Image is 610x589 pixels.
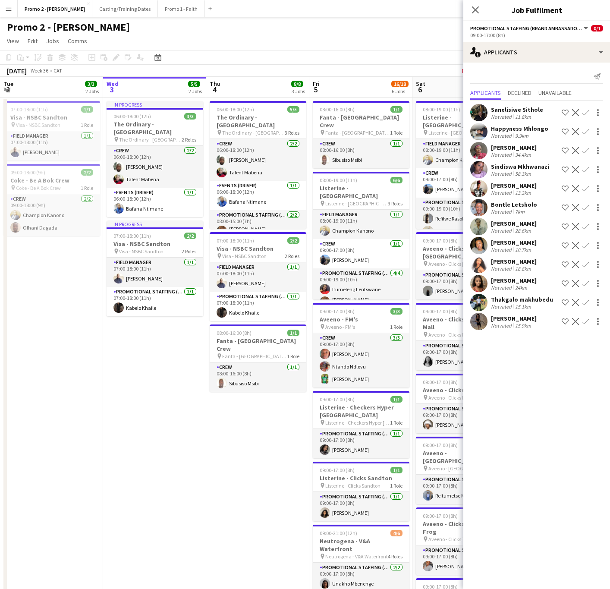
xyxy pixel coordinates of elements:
[92,0,158,17] button: Casting/Training Dates
[470,25,582,31] span: Promotional Staffing (Brand Ambassadors)
[2,85,13,94] span: 2
[513,303,533,310] div: 15.1km
[81,169,93,176] span: 2/2
[313,268,409,338] app-card-role: Promotional Staffing (Brand Ambassadors)4/409:00-19:00 (10h)Itumeleng Lentswane[PERSON_NAME] [PER...
[64,35,91,47] a: Comms
[107,146,203,188] app-card-role: Crew2/206:00-18:00 (12h)[PERSON_NAME]Talent Mabena
[16,185,61,191] span: Coke - Be A Bok Crew
[68,37,87,45] span: Comms
[208,85,220,94] span: 4
[491,208,513,215] div: Not rated
[390,419,402,426] span: 1 Role
[390,308,402,315] span: 3/3
[3,113,100,121] h3: Visa - NSBC Sandton
[210,324,306,392] div: 08:00-16:00 (8h)1/1Fanta - [GEOGRAPHIC_DATA] Crew Fanta - [GEOGRAPHIC_DATA] Crew1 RoleCrew1/108:0...
[416,437,513,504] div: 09:00-17:00 (8h)1/1Aveeno - [GEOGRAPHIC_DATA] Aveeno - [GEOGRAPHIC_DATA]1 RolePromotional Staffin...
[313,113,409,129] h3: Fanta - [GEOGRAPHIC_DATA] Crew
[7,21,130,34] h1: Promo 2 - [PERSON_NAME]
[390,106,402,113] span: 1/1
[428,465,493,472] span: Aveeno - [GEOGRAPHIC_DATA]
[28,67,50,74] span: Week 36
[320,106,355,113] span: 08:00-16:00 (8h)
[313,172,409,299] div: 08:00-19:00 (11h)6/6Listerine - [GEOGRAPHIC_DATA] Listerine - [GEOGRAPHIC_DATA]3 RolesField Manag...
[85,81,97,87] span: 3/3
[320,530,357,536] span: 09:00-21:00 (12h)
[491,277,537,284] div: [PERSON_NAME]
[210,362,306,392] app-card-role: Crew1/108:00-16:00 (8h)Sibusiso Msibi
[416,101,513,229] div: 08:00-19:00 (11h)6/6Listerine - [GEOGRAPHIC_DATA] Listerine - [GEOGRAPHIC_DATA]3 RolesField Manag...
[313,303,409,387] app-job-card: 09:00-17:00 (8h)3/3Aveeno - FM's Aveeno - FM's1 RoleCrew3/309:00-17:00 (8h)[PERSON_NAME]Ntando Nd...
[491,201,537,208] div: Bontle Letsholo
[491,144,537,151] div: [PERSON_NAME]
[491,239,537,246] div: [PERSON_NAME]
[513,170,533,177] div: 58.3km
[3,176,100,184] h3: Coke - Be A Bok Crew
[210,80,220,88] span: Thu
[513,265,533,272] div: 18.8km
[107,101,203,108] div: In progress
[285,129,299,136] span: 3 Roles
[210,262,306,292] app-card-role: Field Manager1/107:00-18:00 (11h)[PERSON_NAME]
[491,151,513,158] div: Not rated
[313,315,409,323] h3: Aveeno - FM's
[513,132,530,139] div: 9.9km
[428,331,493,338] span: Aveeno - Clicks Fourways Mall
[491,170,513,177] div: Not rated
[416,245,513,260] h3: Aveeno - Clicks [GEOGRAPHIC_DATA]
[391,81,409,87] span: 16/18
[3,164,100,236] app-job-card: 09:00-18:00 (9h)2/2Coke - Be A Bok Crew Coke - Be A Bok Crew1 RoleCrew2/209:00-18:00 (9h)Champion...
[16,122,60,128] span: Visa - NSBC Sandton
[416,449,513,465] h3: Aveeno - [GEOGRAPHIC_DATA]
[463,4,610,16] h3: Job Fulfilment
[107,101,203,217] div: In progress06:00-18:00 (12h)3/3The Ordinary - [GEOGRAPHIC_DATA] The Ordinary - [GEOGRAPHIC_DATA]2...
[81,185,93,191] span: 1 Role
[513,208,526,215] div: 7km
[210,245,306,252] h3: Visa - NSBC Sandton
[513,151,533,158] div: 34.4km
[182,248,196,255] span: 2 Roles
[107,188,203,217] app-card-role: Events (Driver)1/106:00-18:00 (12h)Bafana Ntimane
[416,303,513,370] app-job-card: 09:00-17:00 (8h)1/1Aveeno - Clicks Fourways Mall Aveeno - Clicks Fourways Mall1 RolePromotional S...
[313,403,409,419] h3: Listerine - Checkers Hyper [GEOGRAPHIC_DATA]
[388,200,402,207] span: 3 Roles
[428,261,493,267] span: Aveeno - Clicks [GEOGRAPHIC_DATA]
[113,113,151,120] span: 06:00-18:00 (12h)
[491,113,513,120] div: Not rated
[313,139,409,168] app-card-role: Crew1/108:00-16:00 (8h)Sibusiso Msibi
[415,85,425,94] span: 6
[113,233,151,239] span: 07:00-18:00 (11h)
[210,210,306,255] app-card-role: Promotional Staffing (Brand Ambassadors)2/208:00-15:00 (7h)[PERSON_NAME] [PERSON_NAME]
[313,474,409,482] h3: Listerine - Clicks Sandton
[313,391,409,458] app-job-card: 09:00-17:00 (8h)1/1Listerine - Checkers Hyper [GEOGRAPHIC_DATA] Listerine - Checkers Hyper [GEOGR...
[313,462,409,521] app-job-card: 09:00-17:00 (8h)1/1Listerine - Clicks Sandton Listerine - Clicks Sandton1 RolePromotional Staffin...
[320,467,355,473] span: 09:00-17:00 (8h)
[292,88,305,94] div: 3 Jobs
[416,507,513,575] app-job-card: 09:00-17:00 (8h)1/1Aveeno - Clicks The Leaping Frog Aveeno - Clicks The Leaping Frog1 RolePromoti...
[416,520,513,535] h3: Aveeno - Clicks The Leaping Frog
[416,341,513,370] app-card-role: Promotional Staffing (Brand Ambassadors)1/109:00-17:00 (8h)[PERSON_NAME]
[43,35,63,47] a: Jobs
[7,37,19,45] span: View
[513,113,533,120] div: 11.8km
[285,253,299,259] span: 2 Roles
[538,90,572,96] span: Unavailable
[3,101,100,161] app-job-card: 07:00-18:00 (11h)1/1Visa - NSBC Sandton Visa - NSBC Sandton1 RoleField Manager1/107:00-18:00 (11h...
[491,296,553,303] div: Thakgalo makhubedu
[491,132,513,139] div: Not rated
[513,246,533,253] div: 10.7km
[458,65,503,76] button: Fix 19 errors
[210,101,306,229] app-job-card: 06:00-18:00 (12h)5/5The Ordinary - [GEOGRAPHIC_DATA] The Ordinary - [GEOGRAPHIC_DATA]3 RolesCrew2...
[416,80,425,88] span: Sat
[390,177,402,183] span: 6/6
[81,106,93,113] span: 1/1
[416,404,513,433] app-card-role: Promotional Staffing (Brand Ambassadors)1/109:00-17:00 (8h)[PERSON_NAME]
[416,198,513,267] app-card-role: Promotional Staffing (Brand Ambassadors)4/409:00-19:00 (10h)Refilwe RasokaLebogang Digashu
[119,136,182,143] span: The Ordinary - [GEOGRAPHIC_DATA]
[491,246,513,253] div: Not rated
[10,106,48,113] span: 07:00-18:00 (11h)
[416,270,513,299] app-card-role: Promotional Staffing (Brand Ambassadors)1/109:00-17:00 (8h)[PERSON_NAME]
[416,232,513,299] app-job-card: 09:00-17:00 (8h)1/1Aveeno - Clicks [GEOGRAPHIC_DATA] Aveeno - Clicks [GEOGRAPHIC_DATA]1 RolePromo...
